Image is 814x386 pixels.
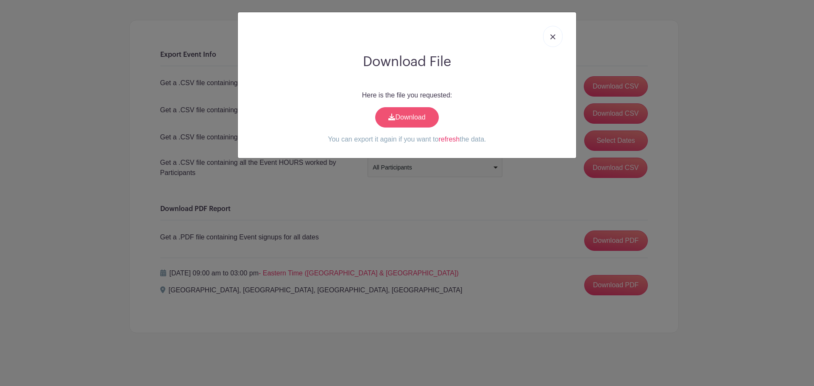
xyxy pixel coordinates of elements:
h2: Download File [245,54,569,70]
a: refresh [438,136,460,143]
p: You can export it again if you want to the data. [245,134,569,144]
p: Here is the file you requested: [245,90,569,100]
img: close_button-5f87c8562297e5c2d7936805f587ecaba9071eb48480494691a3f1689db116b3.svg [550,34,555,39]
a: Download [375,107,439,128]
